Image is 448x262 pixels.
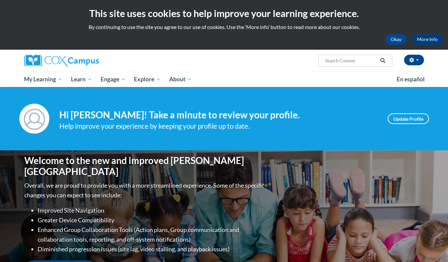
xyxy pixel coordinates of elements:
[59,121,378,132] div: Help improve your experience by keeping your profile up to date.
[165,72,196,87] a: About
[392,72,429,86] a: En español
[404,55,424,65] button: Account Settings
[38,244,266,254] li: Diminished progression issues (site lag, video stalling, and playback issues)
[397,76,425,83] span: En español
[169,75,192,83] span: About
[24,55,99,67] img: Cox Campus
[71,75,92,83] span: Learn
[385,34,407,45] button: Okay
[134,75,161,83] span: Explore
[38,215,266,225] li: Greater Device Compatibility
[378,57,388,65] button: Search
[388,113,429,124] a: Update Profile
[24,55,151,67] a: Cox Campus
[14,72,434,87] div: Main menu
[324,57,378,65] input: Search Courses
[38,225,266,244] li: Enhanced Group Collaboration Tools (Action plans, Group communication and collaboration tools, re...
[24,155,266,177] h1: Welcome to the new and improved [PERSON_NAME][GEOGRAPHIC_DATA]
[5,23,443,31] p: By continuing to use the site you agree to our use of cookies. Use the ‘More info’ button to read...
[130,72,165,87] a: Explore
[19,104,49,134] img: Profile Image
[24,181,266,200] p: Overall, we are proud to provide you with a more streamlined experience. Some of the specific cha...
[5,7,443,20] h2: This site uses cookies to help improve your learning experience.
[20,72,67,87] a: My Learning
[59,109,378,121] h4: Hi [PERSON_NAME]! Take a minute to review your profile.
[38,206,266,215] li: Improved Site Navigation
[67,72,96,87] a: Learn
[421,235,443,257] iframe: Button to launch messaging window
[96,72,130,87] a: Engage
[412,34,443,45] a: More Info
[101,75,126,83] span: Engage
[24,75,62,83] span: My Learning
